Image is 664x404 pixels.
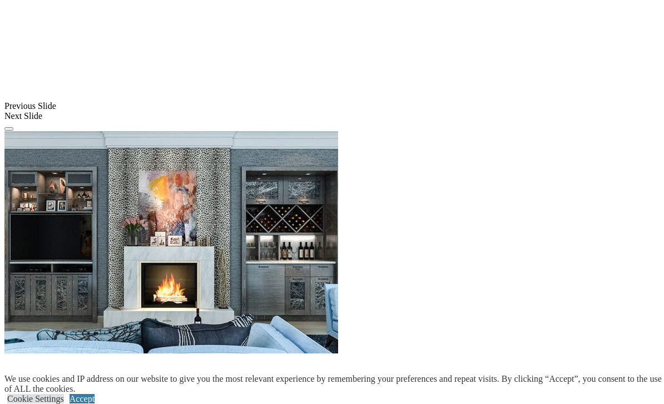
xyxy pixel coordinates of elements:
[4,111,660,121] div: Next Slide
[4,101,660,111] div: Previous Slide
[70,394,95,403] a: Accept
[7,394,64,403] a: Cookie Settings
[4,131,338,353] img: Banner for mobile view
[4,374,664,394] div: We use cookies and IP address on our website to give you the most relevant experience by remember...
[4,127,13,131] button: Click here to pause slide show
